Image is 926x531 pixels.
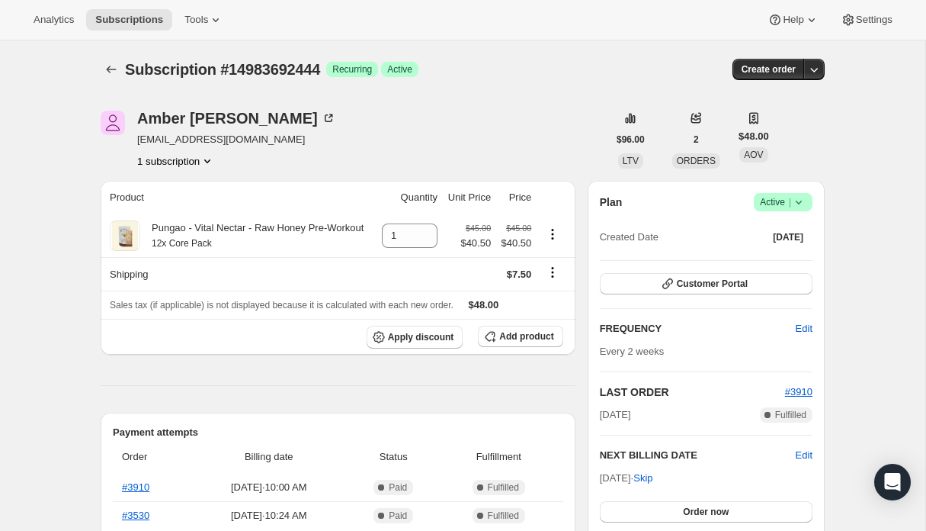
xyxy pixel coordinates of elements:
[460,236,491,251] span: $40.50
[101,59,122,80] button: Subscriptions
[499,330,553,343] span: Add product
[739,129,769,144] span: $48.00
[507,269,532,280] span: $7.50
[34,14,74,26] span: Analytics
[633,471,652,486] span: Skip
[137,132,336,147] span: [EMAIL_ADDRESS][DOMAIN_NAME]
[175,9,232,31] button: Tools
[540,226,565,243] button: Product actions
[600,230,658,245] span: Created Date
[389,510,407,522] span: Paid
[694,134,699,146] span: 2
[332,63,372,76] span: Recurring
[387,63,412,76] span: Active
[624,466,662,491] button: Skip
[677,156,716,166] span: ORDERS
[600,273,812,294] button: Customer Portal
[783,14,803,26] span: Help
[86,9,172,31] button: Subscriptions
[194,508,344,523] span: [DATE] · 10:24 AM
[442,181,495,214] th: Unit Price
[796,448,812,463] button: Edit
[367,326,463,349] button: Apply discount
[495,181,536,214] th: Price
[389,481,407,494] span: Paid
[600,448,796,463] h2: NEXT BILLING DATE
[488,481,519,494] span: Fulfilled
[732,59,805,80] button: Create order
[775,409,806,421] span: Fulfilled
[600,385,785,400] h2: LAST ORDER
[796,321,812,336] span: Edit
[444,449,554,465] span: Fulfillment
[101,181,376,214] th: Product
[469,299,499,311] span: $48.00
[110,300,453,311] span: Sales tax (if applicable) is not displayed because it is calculated with each new order.
[353,449,434,465] span: Status
[607,129,654,150] button: $96.00
[478,326,562,347] button: Add product
[152,238,212,249] small: 12x Core Pack
[122,510,149,521] a: #3530
[600,195,623,210] h2: Plan
[600,501,812,523] button: Order now
[600,472,653,484] span: [DATE] ·
[760,195,806,210] span: Active
[101,257,376,291] th: Shipping
[856,14,892,26] span: Settings
[773,231,803,243] span: [DATE]
[764,227,812,248] button: [DATE]
[506,224,531,233] small: $45.00
[184,14,208,26] span: Tools
[744,150,763,160] span: AOV
[122,481,149,493] a: #3910
[125,61,320,78] span: Subscription #14983692444
[540,264,565,281] button: Shipping actions
[789,196,791,208] span: |
[758,9,828,31] button: Help
[388,331,454,343] span: Apply discount
[95,14,163,26] span: Subscriptions
[194,480,344,495] span: [DATE] · 10:00 AM
[785,386,812,397] a: #3910
[137,153,215,169] button: Product actions
[684,129,708,150] button: 2
[683,506,729,518] span: Order now
[112,220,139,251] img: product img
[787,317,822,341] button: Edit
[600,407,631,423] span: [DATE]
[785,385,812,400] button: #3910
[24,9,83,31] button: Analytics
[376,181,442,214] th: Quantity
[488,510,519,522] span: Fulfilled
[600,346,665,357] span: Every 2 weeks
[101,111,125,135] span: Amber Gillespie
[617,134,645,146] span: $96.00
[466,224,491,233] small: $45.00
[500,236,531,251] span: $40.50
[137,111,336,126] div: Amber [PERSON_NAME]
[194,449,344,465] span: Billing date
[140,220,364,251] div: Pungao - Vital Nectar - Raw Honey Pre-Workout
[623,156,639,166] span: LTV
[600,321,796,336] h2: FREQUENCY
[831,9,902,31] button: Settings
[742,63,796,76] span: Create order
[874,464,911,500] div: Open Intercom Messenger
[113,440,190,474] th: Order
[113,425,563,440] h2: Payment attempts
[677,278,748,290] span: Customer Portal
